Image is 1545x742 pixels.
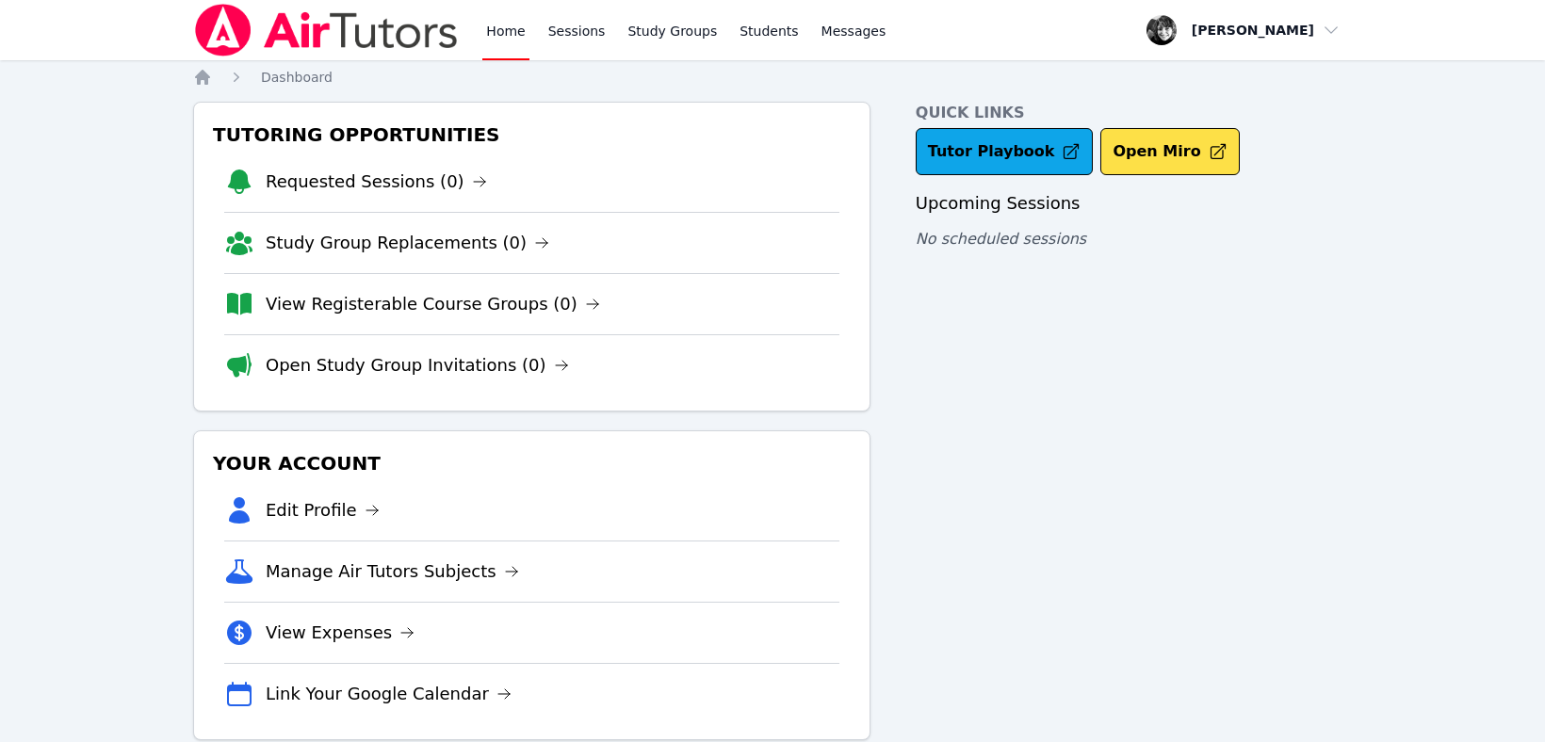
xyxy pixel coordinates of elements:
nav: Breadcrumb [193,68,1352,87]
a: Edit Profile [266,497,380,524]
a: Study Group Replacements (0) [266,230,549,256]
span: Messages [821,22,886,40]
h3: Tutoring Opportunities [209,118,854,152]
a: Link Your Google Calendar [266,681,512,707]
span: No scheduled sessions [916,230,1086,248]
a: View Expenses [266,620,415,646]
a: View Registerable Course Groups (0) [266,291,600,317]
button: Open Miro [1100,128,1239,175]
a: Dashboard [261,68,333,87]
a: Tutor Playbook [916,128,1094,175]
h4: Quick Links [916,102,1352,124]
span: Dashboard [261,70,333,85]
a: Manage Air Tutors Subjects [266,558,519,585]
img: Air Tutors [193,4,460,56]
a: Requested Sessions (0) [266,169,487,195]
a: Open Study Group Invitations (0) [266,352,569,379]
h3: Your Account [209,446,854,480]
h3: Upcoming Sessions [916,190,1352,217]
